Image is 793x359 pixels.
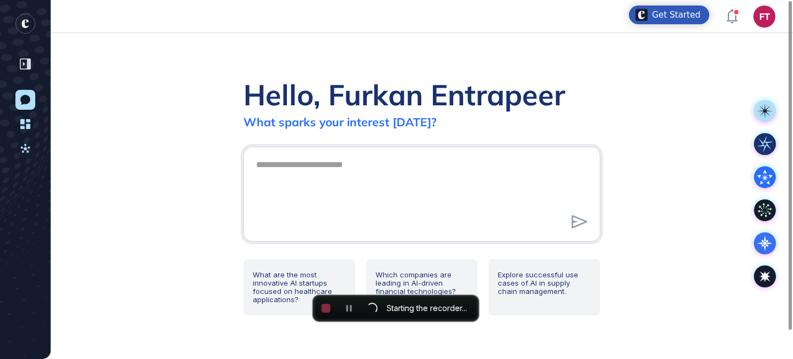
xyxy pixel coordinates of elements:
div: Explore successful use cases of AI in supply chain management. [488,259,600,315]
button: FT [753,6,775,28]
div: Hello, Furkan Entrapeer [243,77,565,112]
img: launcher-image-alternative-text [636,9,648,21]
div: Open Get Started checklist [629,6,709,24]
div: What sparks your interest [DATE]? [243,115,437,129]
div: Get Started [652,9,700,20]
div: What are the most innovative AI startups focused on healthcare applications? [243,259,355,315]
div: entrapeer-logo [15,14,35,34]
div: Which companies are leading in AI-driven financial technologies? [366,259,478,315]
